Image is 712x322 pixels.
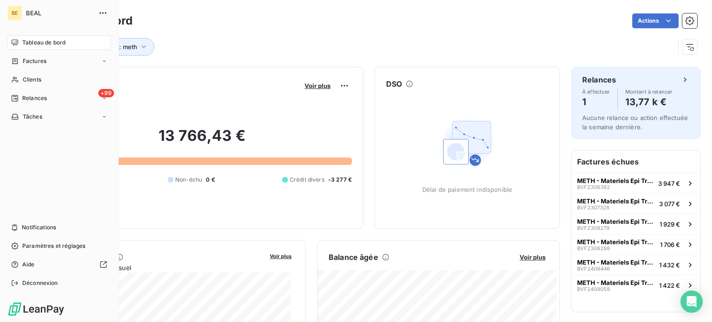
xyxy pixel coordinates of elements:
span: +99 [98,89,114,97]
span: BVF2306382 [577,184,610,190]
span: 1 929 € [660,221,680,228]
span: Clients [23,76,41,84]
span: METH - Materiels Epi Travaux Hauteur [577,279,655,286]
h6: Factures échues [572,151,700,173]
span: Notifications [22,223,56,232]
span: BVF2308279 [577,225,610,231]
span: Aide [22,260,35,269]
button: METH - Materiels Epi Travaux HauteurBVF23063823 947 € [572,173,700,193]
span: Montant à relancer [625,89,673,95]
span: -3 277 € [328,176,352,184]
span: Voir plus [305,82,331,89]
h6: DSO [386,78,402,89]
span: Client : meth [101,43,137,51]
button: Voir plus [302,82,333,90]
button: METH - Materiels Epi Travaux HauteurBVF23073283 077 € [572,193,700,214]
span: METH - Materiels Epi Travaux Hauteur [577,259,655,266]
h6: Balance âgée [329,252,378,263]
button: METH - Materiels Epi Travaux HauteurBVF24090581 422 € [572,275,700,295]
span: Chiffre d'affaires mensuel [52,263,263,272]
button: Actions [632,13,679,28]
span: METH - Materiels Epi Travaux Hauteur [577,197,655,205]
span: 3 077 € [659,200,680,208]
span: 0 € [206,176,215,184]
button: Client : meth [87,38,154,56]
span: BVF2306288 [577,246,610,251]
span: Non-échu [175,176,202,184]
span: Factures [23,57,46,65]
div: Open Intercom Messenger [680,290,703,313]
span: Aucune relance ou action effectuée la semaine dernière. [582,114,688,131]
span: Délai de paiement indisponible [422,186,513,193]
span: BVF2307328 [577,205,610,210]
img: Empty state [438,114,497,173]
a: Aide [7,257,111,272]
span: 1 706 € [660,241,680,248]
span: Crédit divers [290,176,324,184]
span: METH - Materiels Epi Travaux Hauteur [577,218,656,225]
span: Tableau de bord [22,38,65,47]
span: BEAL [26,9,93,17]
img: Logo LeanPay [7,302,65,316]
span: Voir plus [270,253,292,259]
span: Déconnexion [22,279,58,287]
span: METH - Materiels Epi Travaux Hauteur [577,177,655,184]
h2: 13 766,43 € [52,126,352,154]
span: 1 422 € [659,282,680,289]
button: Voir plus [517,253,548,261]
h4: 1 [582,95,610,109]
button: METH - Materiels Epi Travaux HauteurBVF23062881 706 € [572,234,700,254]
button: METH - Materiels Epi Travaux HauteurBVF24084461 432 € [572,254,700,275]
span: Paramètres et réglages [22,242,85,250]
span: Voir plus [520,253,546,261]
span: 1 432 € [659,261,680,269]
h4: 13,77 k € [625,95,673,109]
span: Relances [22,94,47,102]
div: BE [7,6,22,20]
span: BVF2409058 [577,286,610,292]
span: BVF2408446 [577,266,610,271]
span: 3 947 € [658,180,680,187]
span: Tâches [23,113,42,121]
button: Voir plus [267,252,294,260]
span: METH - Materiels Epi Travaux Hauteur [577,238,656,246]
h6: Relances [582,74,616,85]
button: METH - Materiels Epi Travaux HauteurBVF23082791 929 € [572,214,700,234]
span: À effectuer [582,89,610,95]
